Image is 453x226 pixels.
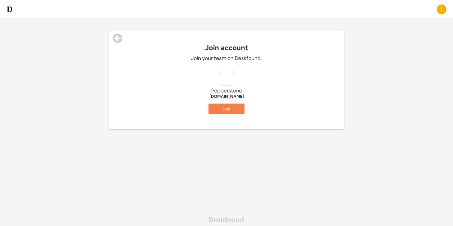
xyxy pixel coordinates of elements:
[209,216,244,223] div: Deskfound
[436,4,447,15] img: I.png
[219,71,234,86] img: yH5BAEAAAAALAAAAAABAAEAAAIBRAA7
[208,104,245,114] button: Join
[136,55,317,62] div: Join your team on Deskfound.
[136,87,317,94] div: Pepperstone
[136,94,317,99] div: [DOMAIN_NAME]
[109,44,344,52] div: Join account
[6,6,13,13] img: d-whitebg.png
